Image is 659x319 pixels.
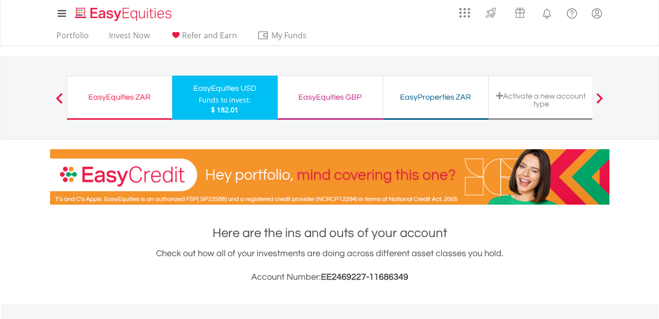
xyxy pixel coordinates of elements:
a: My Profile [584,2,609,24]
img: EasyCredit Promotion Banner [50,149,609,205]
a: Portfolio [53,30,93,46]
a: Invest Now [105,30,154,46]
img: grid-menu-icon.svg [459,7,470,18]
div: Activate a new account type [495,92,588,108]
h1: Here are the ins and outs of your account [50,224,609,242]
span: My Funds [257,29,321,42]
img: EasyEquities_Logo.png [73,6,176,22]
div: Check out how all of your investments are doing across different asset classes you hold. [50,247,609,284]
span: EE2469227-11686349 [321,272,408,282]
a: Refer and Earn [166,30,241,46]
a: AppsGrid [453,2,476,18]
img: thrive-v2.svg [483,5,499,21]
div: EasyEquities ZAR [73,90,166,104]
img: vouchers-v2.svg [512,5,528,21]
a: Vouchers [505,2,534,21]
h3: Account Number: [50,270,609,284]
span: $ 182.01 [211,105,238,114]
span: Refer and Earn [182,30,237,41]
div: EasyEquities GBP [284,90,377,104]
div: EasyProperties ZAR [389,90,482,104]
a: Notifications [534,2,559,22]
div: EasyEquities USD [178,81,272,95]
a: FAQ's and Support [559,2,584,22]
div: Funds to invest: [199,95,251,105]
a: Home page [71,2,176,22]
